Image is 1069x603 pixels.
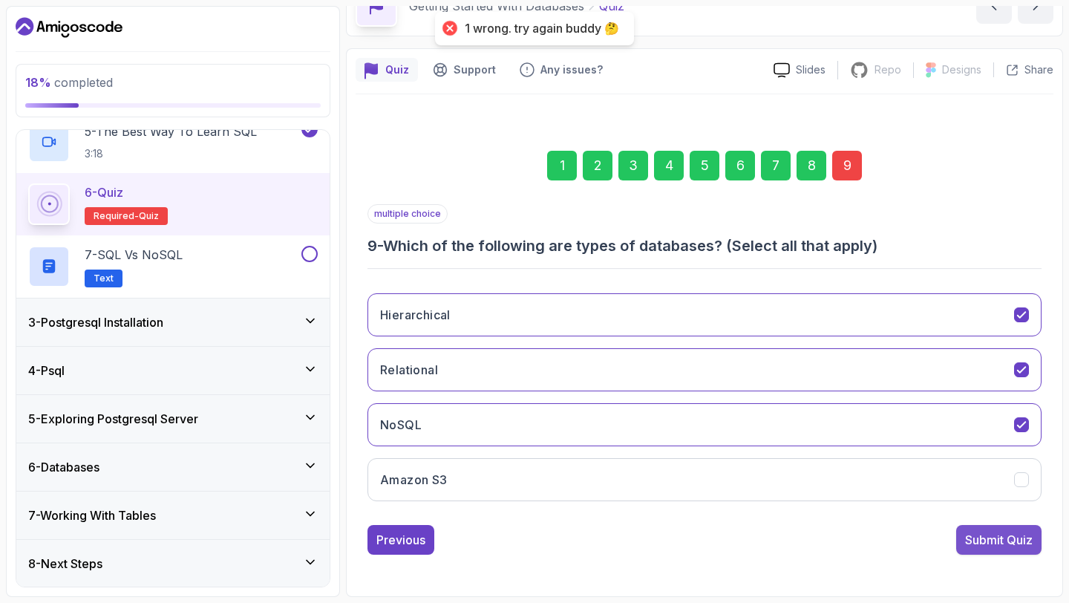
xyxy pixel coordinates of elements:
[356,58,418,82] button: quiz button
[956,525,1042,555] button: Submit Quiz
[618,151,648,180] div: 3
[380,416,422,434] h3: NoSQL
[16,443,330,491] button: 6-Databases
[85,246,183,264] p: 7 - SQL vs NoSQL
[28,121,318,163] button: 5-The Best Way To Learn SQL3:18
[385,62,409,77] p: Quiz
[797,151,826,180] div: 8
[875,62,901,77] p: Repo
[16,299,330,346] button: 3-Postgresql Installation
[28,313,163,331] h3: 3 - Postgresql Installation
[424,58,505,82] button: Support button
[28,458,99,476] h3: 6 - Databases
[583,151,612,180] div: 2
[28,555,102,573] h3: 8 - Next Steps
[511,58,612,82] button: Feedback button
[25,75,51,90] span: 18 %
[367,293,1042,336] button: Hierarchical
[547,151,577,180] div: 1
[965,531,1033,549] div: Submit Quiz
[796,62,826,77] p: Slides
[690,151,719,180] div: 5
[993,62,1053,77] button: Share
[16,540,330,587] button: 8-Next Steps
[25,75,113,90] span: completed
[376,531,425,549] div: Previous
[139,210,159,222] span: quiz
[367,525,434,555] button: Previous
[380,306,451,324] h3: Hierarchical
[367,204,448,224] p: multiple choice
[454,62,496,77] p: Support
[28,246,318,287] button: 7-SQL vs NoSQLText
[540,62,603,77] p: Any issues?
[28,506,156,524] h3: 7 - Working With Tables
[85,146,257,161] p: 3:18
[28,410,198,428] h3: 5 - Exploring Postgresql Server
[761,151,791,180] div: 7
[367,348,1042,391] button: Relational
[465,21,619,36] div: 1 wrong. try again buddy 🤔
[380,471,448,489] h3: Amazon S3
[832,151,862,180] div: 9
[380,361,438,379] h3: Relational
[367,403,1042,446] button: NoSQL
[367,235,1042,256] h3: 9 - Which of the following are types of databases? (Select all that apply)
[367,458,1042,501] button: Amazon S3
[762,62,837,78] a: Slides
[85,183,123,201] p: 6 - Quiz
[28,362,65,379] h3: 4 - Psql
[85,123,257,140] p: 5 - The Best Way To Learn SQL
[16,16,122,39] a: Dashboard
[725,151,755,180] div: 6
[28,183,318,225] button: 6-QuizRequired-quiz
[16,492,330,539] button: 7-Working With Tables
[1024,62,1053,77] p: Share
[94,273,114,284] span: Text
[654,151,684,180] div: 4
[16,395,330,443] button: 5-Exploring Postgresql Server
[16,347,330,394] button: 4-Psql
[942,62,981,77] p: Designs
[94,210,139,222] span: Required-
